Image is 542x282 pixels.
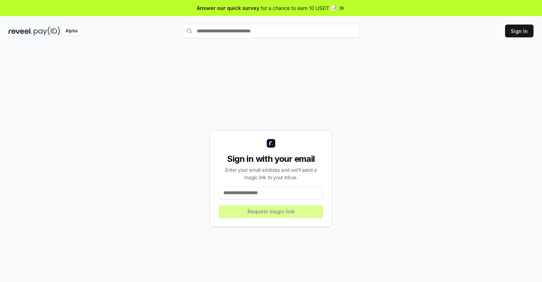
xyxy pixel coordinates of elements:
[34,27,60,36] img: pay_id
[197,4,259,12] span: Answer our quick survey
[219,153,323,165] div: Sign in with your email
[505,25,533,37] button: Sign In
[9,27,32,36] img: reveel_dark
[261,4,337,12] span: for a chance to earn 10 USDT 📝
[61,27,81,36] div: Alpha
[267,139,275,148] img: logo_small
[219,166,323,181] div: Enter your email address and we’ll send a magic link to your inbox.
